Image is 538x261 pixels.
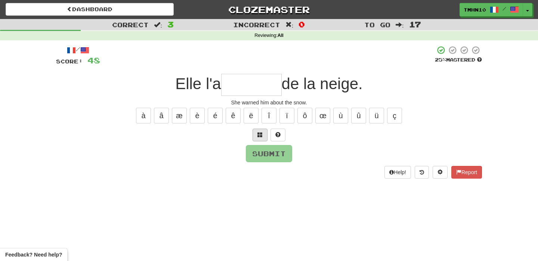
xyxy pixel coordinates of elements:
span: : [285,22,294,28]
button: î [262,108,276,123]
button: Switch sentence to multiple choice alt+p [253,129,268,141]
span: 3 [167,20,174,29]
span: To go [364,21,390,28]
button: Report [451,166,482,179]
button: œ [315,108,330,123]
button: ü [369,108,384,123]
div: She warned him about the snow. [56,99,482,106]
button: æ [172,108,187,123]
button: à [136,108,151,123]
span: 17 [409,20,421,29]
a: Dashboard [6,3,174,16]
button: ô [297,108,312,123]
strong: All [278,33,284,38]
button: Help! [384,166,411,179]
a: tmhn10 / [460,3,523,16]
span: : [154,22,162,28]
span: Elle l'a [175,75,221,92]
button: ë [244,108,259,123]
button: Round history (alt+y) [415,166,429,179]
div: / [56,45,100,55]
button: û [351,108,366,123]
span: 0 [299,20,305,29]
span: Open feedback widget [5,251,62,258]
span: / [503,6,506,11]
span: : [396,22,404,28]
button: â [154,108,169,123]
button: ï [279,108,294,123]
div: Mastered [435,57,482,63]
span: tmhn10 [464,6,486,13]
span: de la neige. [282,75,363,92]
button: ù [333,108,348,123]
a: Clozemaster [185,3,353,16]
span: Incorrect [233,21,280,28]
button: é [208,108,223,123]
button: è [190,108,205,123]
span: Score: [56,58,83,65]
button: Submit [246,145,292,162]
button: ê [226,108,241,123]
span: 48 [87,56,100,65]
button: Single letter hint - you only get 1 per sentence and score half the points! alt+h [270,129,285,141]
button: ç [387,108,402,123]
span: 25 % [435,57,446,63]
span: Correct [112,21,149,28]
